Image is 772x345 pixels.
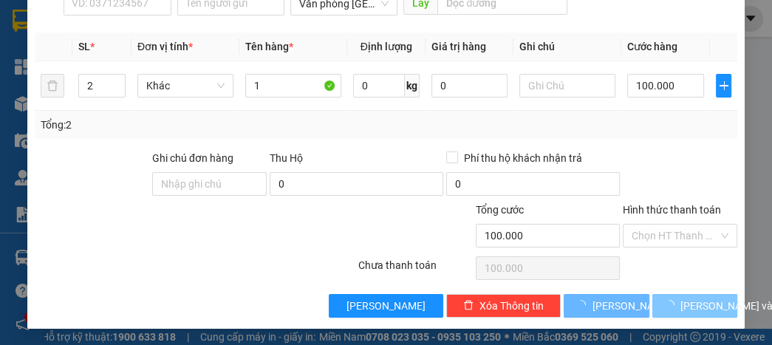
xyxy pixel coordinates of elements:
span: Thu Hộ [270,152,303,164]
input: 0 [431,74,508,98]
span: Cước hàng [627,41,677,52]
span: SL [78,41,90,52]
span: kg [405,74,420,98]
span: Định lượng [361,41,412,52]
input: VD: Bàn, Ghế [245,74,341,98]
span: Xóa Thông tin [479,298,544,314]
div: Chưa thanh toán [357,257,474,283]
span: Giá trị hàng [431,41,486,52]
b: XE GIƯỜNG NẰM CAO CẤP HÙNG THỤC [43,12,154,134]
span: [PERSON_NAME] [592,298,671,314]
span: Tên hàng [245,41,293,52]
div: Tổng: 2 [41,117,300,133]
span: loading [664,300,680,310]
label: Hình thức thanh toán [623,204,721,216]
span: Đơn vị tính [137,41,193,52]
button: [PERSON_NAME] [564,294,649,318]
span: [PERSON_NAME] [346,298,426,314]
span: Tổng cước [476,204,524,216]
input: Ghi Chú [519,74,615,98]
span: plus [717,80,731,92]
span: delete [463,300,474,312]
button: [PERSON_NAME] [329,294,443,318]
input: Ghi chú đơn hàng [152,172,267,196]
button: delete [41,74,64,98]
button: plus [716,74,732,98]
span: loading [575,300,592,310]
span: Khác [146,75,225,97]
button: [PERSON_NAME] và In [652,294,737,318]
label: Ghi chú đơn hàng [152,152,233,164]
span: Phí thu hộ khách nhận trả [458,150,588,166]
button: deleteXóa Thông tin [446,294,561,318]
img: logo.jpg [8,38,35,112]
th: Ghi chú [513,33,621,61]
